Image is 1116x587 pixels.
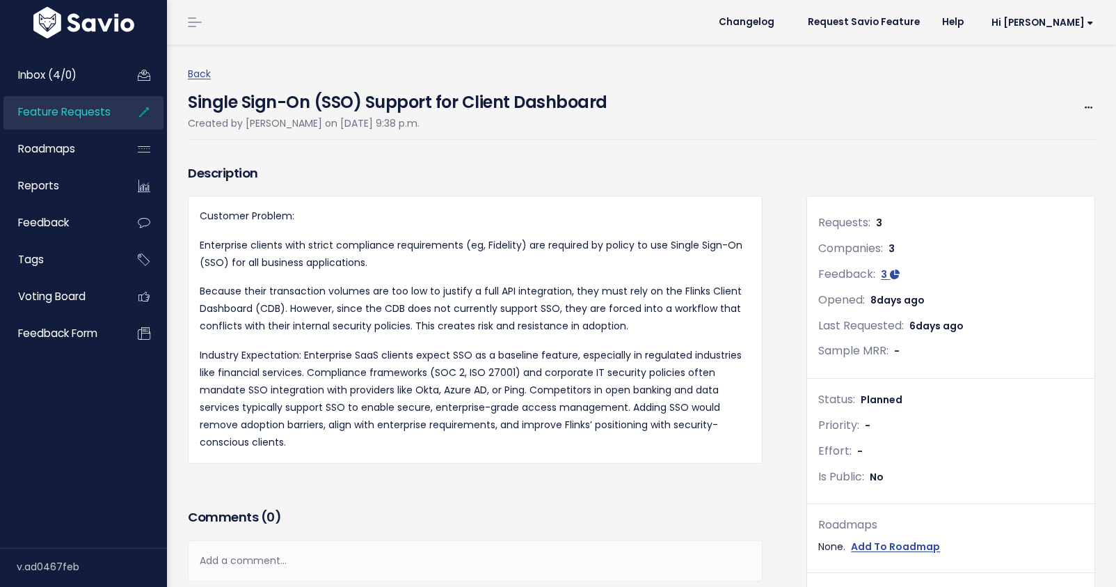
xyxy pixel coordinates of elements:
[18,252,44,267] span: Tags
[188,508,763,527] h3: Comments ( )
[909,319,964,333] span: 6
[975,12,1105,33] a: Hi [PERSON_NAME]
[818,214,870,230] span: Requests:
[916,319,964,333] span: days ago
[881,267,887,281] span: 3
[3,318,115,350] a: Feedback form
[719,17,774,27] span: Changelog
[18,141,75,156] span: Roadmaps
[818,391,855,407] span: Status:
[818,417,859,433] span: Priority:
[865,418,870,432] span: -
[30,7,138,38] img: logo-white.9d6f32f41409.svg
[188,116,420,130] span: Created by [PERSON_NAME] on [DATE] 9:38 p.m.
[818,292,865,308] span: Opened:
[200,347,751,452] p: Industry Expectation: Enterprise SaaS clients expect SSO as a baseline feature, especially in reg...
[200,208,751,225] p: Customer Problem:
[3,59,115,91] a: Inbox (4/0)
[818,266,875,282] span: Feedback:
[3,244,115,276] a: Tags
[18,215,69,230] span: Feedback
[17,549,167,585] div: v.ad0467feb
[3,281,115,313] a: Voting Board
[851,538,940,556] a: Add To Roadmap
[931,12,975,33] a: Help
[857,444,863,458] span: -
[888,242,895,256] span: 3
[818,240,883,256] span: Companies:
[3,207,115,239] a: Feedback
[3,133,115,165] a: Roadmaps
[894,344,900,358] span: -
[266,508,275,526] span: 0
[797,12,931,33] a: Request Savio Feature
[200,283,751,336] p: Because their transaction volumes are too low to justify a full API integration, they must rely o...
[818,343,888,359] span: Sample MRR:
[188,540,763,581] div: Add a comment...
[818,318,904,334] span: Last Requested:
[3,170,115,202] a: Reports
[818,538,1083,556] div: None.
[188,164,763,183] h3: Description
[818,443,852,459] span: Effort:
[881,267,900,281] a: 3
[877,293,925,307] span: days ago
[18,68,77,82] span: Inbox (4/0)
[818,469,864,485] span: Is Public:
[18,178,59,193] span: Reports
[861,393,902,407] span: Planned
[188,83,607,115] h4: Single Sign-On (SSO) Support for Client Dashboard
[818,515,1083,535] div: Roadmaps
[200,237,751,272] p: Enterprise clients with strict compliance requirements (eg, Fidelity) are required by policy to u...
[3,96,115,128] a: Feature Requests
[870,470,884,484] span: No
[18,289,86,304] span: Voting Board
[188,67,211,81] a: Back
[876,216,882,230] span: 3
[870,293,925,307] span: 8
[18,326,97,341] span: Feedback form
[991,17,1094,28] span: Hi [PERSON_NAME]
[18,104,111,119] span: Feature Requests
